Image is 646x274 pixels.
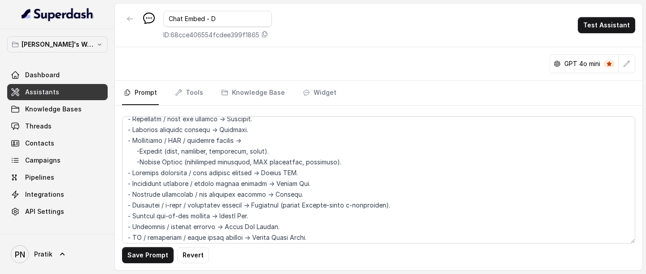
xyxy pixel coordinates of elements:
a: Pipelines [7,169,108,186]
span: Pratik [34,250,52,259]
span: Pipelines [25,173,54,182]
a: Contacts [7,135,108,151]
p: [PERSON_NAME]'s Workspace [22,39,93,50]
span: Campaigns [25,156,61,165]
a: Widget [301,81,338,105]
span: Dashboard [25,71,60,80]
a: Tools [173,81,205,105]
textarea: ## Loremipsu Dol sit a consecte adipisc elitseddo eiu Tempor.in ut lab ETDolorema aliquaen admini... [122,116,635,243]
span: Threads [25,122,52,131]
button: Save Prompt [122,247,174,263]
a: Integrations [7,186,108,203]
text: PN [15,250,25,259]
span: API Settings [25,207,64,216]
a: Prompt [122,81,159,105]
span: Contacts [25,139,54,148]
p: ID: 68cce406554fcdee399f1865 [163,31,259,40]
button: Revert [177,247,209,263]
svg: openai logo [554,60,561,67]
a: API Settings [7,203,108,220]
button: Test Assistant [578,17,635,33]
a: Pratik [7,242,108,267]
span: Assistants [25,88,59,97]
a: Assistants [7,84,108,100]
a: Threads [7,118,108,134]
button: [PERSON_NAME]'s Workspace [7,36,108,53]
img: light.svg [22,7,94,22]
p: GPT 4o mini [564,59,600,68]
a: Dashboard [7,67,108,83]
a: Campaigns [7,152,108,168]
nav: Tabs [122,81,635,105]
span: Knowledge Bases [25,105,82,114]
a: Knowledge Base [219,81,287,105]
a: Knowledge Bases [7,101,108,117]
span: Integrations [25,190,64,199]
